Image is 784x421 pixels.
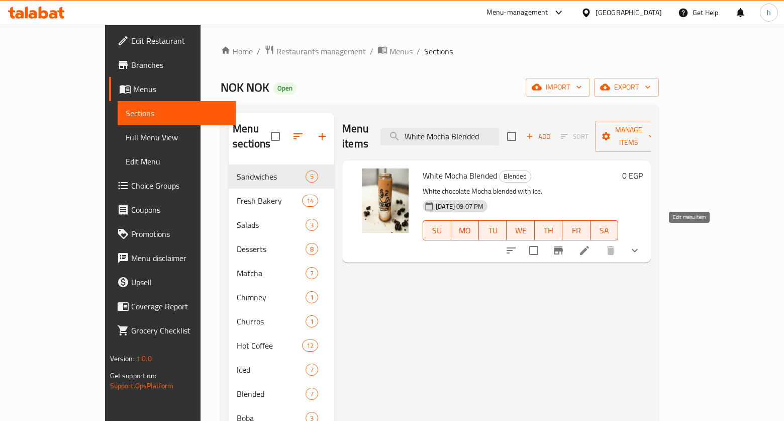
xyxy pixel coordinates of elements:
button: Manage items [595,121,662,152]
span: Add item [522,129,554,144]
a: Promotions [109,222,236,246]
a: Support.OpsPlatform [110,379,174,392]
span: Promotions [131,228,228,240]
div: Iced [237,364,306,376]
span: Select section first [554,129,595,144]
button: delete [599,238,623,263]
button: SA [591,220,618,240]
span: Coupons [131,204,228,216]
span: 3 [306,220,318,230]
p: White chocolate Mocha blended with ice. [423,185,618,198]
span: 1.0.0 [136,352,152,365]
button: show more [623,238,647,263]
div: Matcha7 [229,261,334,285]
span: 12 [303,341,318,351]
li: / [370,45,373,57]
span: Add [525,131,552,142]
button: export [594,78,659,97]
div: Fresh Bakery14 [229,189,334,213]
span: SU [427,223,447,238]
input: search [380,128,499,145]
span: White Mocha Blended [423,168,497,183]
span: Blended [237,388,306,400]
span: FR [566,223,586,238]
span: 7 [306,365,318,375]
a: Coupons [109,198,236,222]
div: Matcha [237,267,306,279]
span: Sections [126,107,228,119]
div: items [306,219,318,231]
span: 1 [306,317,318,326]
div: items [306,243,318,255]
span: 8 [306,244,318,254]
h6: 0 EGP [622,169,643,183]
a: Full Menu View [118,125,236,149]
div: Chimney1 [229,285,334,309]
a: Coverage Report [109,294,236,318]
button: SU [423,220,451,240]
span: Version: [110,352,135,365]
span: Edit Restaurant [131,35,228,47]
span: import [534,81,582,94]
div: Iced7 [229,358,334,382]
span: Fresh Bakery [237,195,302,207]
button: FR [562,220,590,240]
div: Sandwiches5 [229,164,334,189]
span: Get support on: [110,369,156,382]
div: [GEOGRAPHIC_DATA] [596,7,662,18]
div: Churros [237,315,306,327]
span: Coverage Report [131,300,228,312]
span: Branches [131,59,228,71]
span: Blended [500,171,531,182]
button: import [526,78,590,97]
div: Salads3 [229,213,334,237]
span: export [602,81,651,94]
span: Open [273,84,297,93]
div: Blended7 [229,382,334,406]
h2: Menu sections [233,121,271,151]
span: Sandwiches [237,171,306,183]
div: items [306,171,318,183]
a: Home [221,45,253,57]
span: MO [455,223,475,238]
a: Branches [109,53,236,77]
li: / [257,45,260,57]
span: Full Menu View [126,131,228,143]
span: Manage items [603,124,654,149]
span: 1 [306,293,318,302]
span: TU [483,223,503,238]
h2: Menu items [342,121,368,151]
div: Desserts [237,243,306,255]
span: [DATE] 09:07 PM [432,202,487,211]
div: Hot Coffee [237,340,302,352]
div: items [306,388,318,400]
span: 5 [306,172,318,182]
a: Restaurants management [264,45,366,58]
button: Add [522,129,554,144]
span: Menus [133,83,228,95]
span: Edit Menu [126,155,228,167]
button: MO [451,220,479,240]
button: WE [507,220,534,240]
a: Sections [118,101,236,125]
a: Grocery Checklist [109,318,236,343]
span: Sort sections [286,124,310,148]
span: Salads [237,219,306,231]
span: TH [539,223,558,238]
span: Menus [389,45,413,57]
span: Sections [424,45,453,57]
span: WE [511,223,530,238]
a: Menu disclaimer [109,246,236,270]
div: items [302,340,318,352]
span: NOK NOK [221,76,269,99]
span: Select to update [523,240,544,261]
div: items [306,315,318,327]
div: items [306,267,318,279]
span: Chimney [237,291,306,303]
span: Choice Groups [131,180,228,192]
div: items [302,195,318,207]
